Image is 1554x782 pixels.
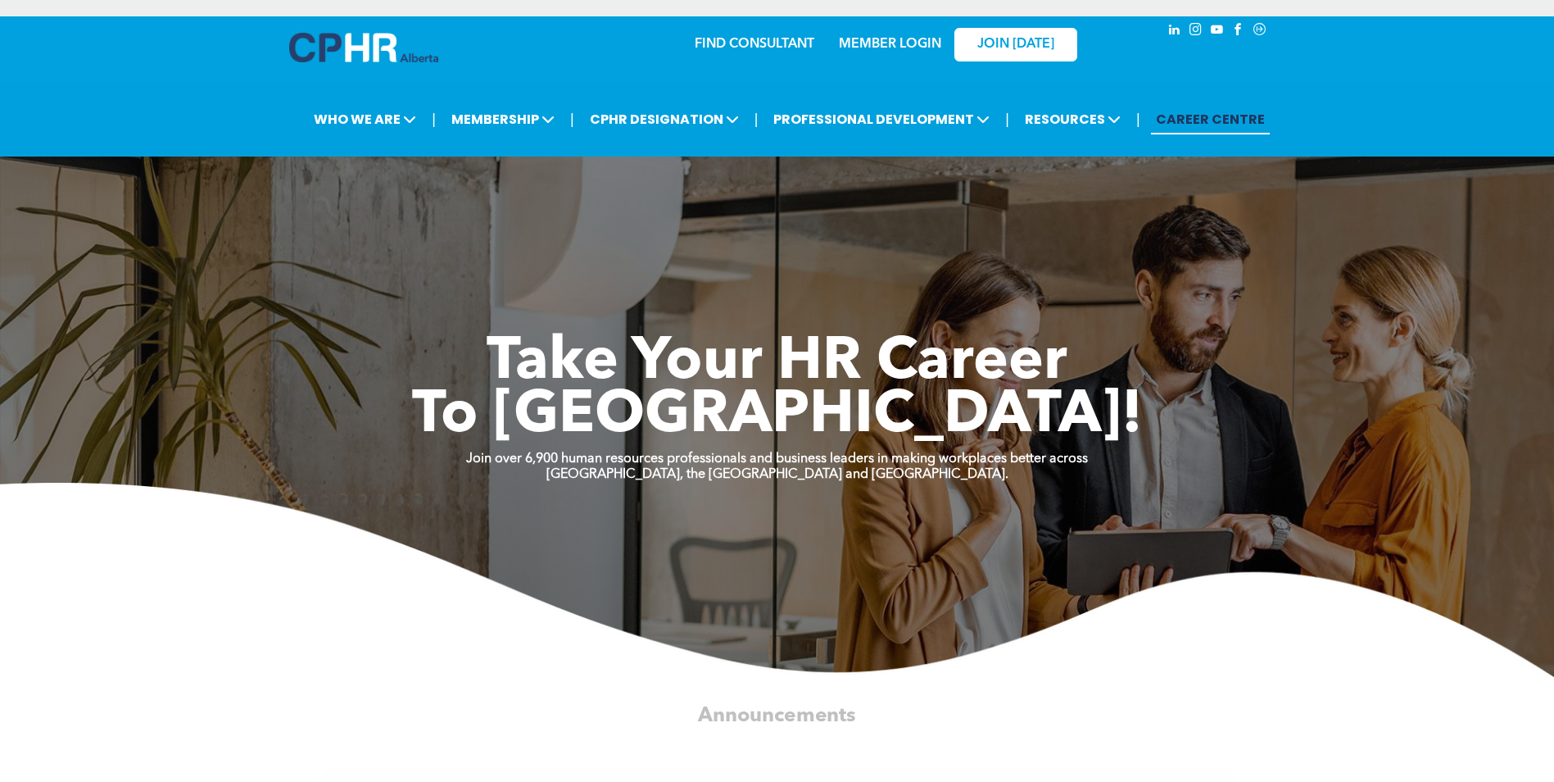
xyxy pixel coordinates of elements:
span: Announcements [698,706,855,726]
strong: [GEOGRAPHIC_DATA], the [GEOGRAPHIC_DATA] and [GEOGRAPHIC_DATA]. [546,468,1008,481]
span: To [GEOGRAPHIC_DATA]! [412,387,1143,446]
a: linkedin [1166,20,1184,43]
span: RESOURCES [1020,104,1126,134]
span: Take Your HR Career [487,334,1067,393]
span: JOIN [DATE] [977,37,1054,52]
a: Social network [1251,20,1269,43]
a: FIND CONSULTANT [695,38,814,51]
span: WHO WE ARE [309,104,421,134]
li: | [1005,102,1009,136]
li: | [1136,102,1140,136]
span: MEMBERSHIP [446,104,560,134]
strong: Join over 6,900 human resources professionals and business leaders in making workplaces better ac... [466,452,1088,466]
span: PROFESSIONAL DEVELOPMENT [768,104,994,134]
li: | [754,102,759,136]
li: | [570,102,574,136]
a: JOIN [DATE] [954,28,1077,61]
li: | [432,102,436,136]
a: facebook [1230,20,1248,43]
a: MEMBER LOGIN [839,38,941,51]
a: CAREER CENTRE [1151,104,1270,134]
a: instagram [1187,20,1205,43]
img: A blue and white logo for cp alberta [289,33,438,62]
span: CPHR DESIGNATION [585,104,744,134]
a: youtube [1208,20,1226,43]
